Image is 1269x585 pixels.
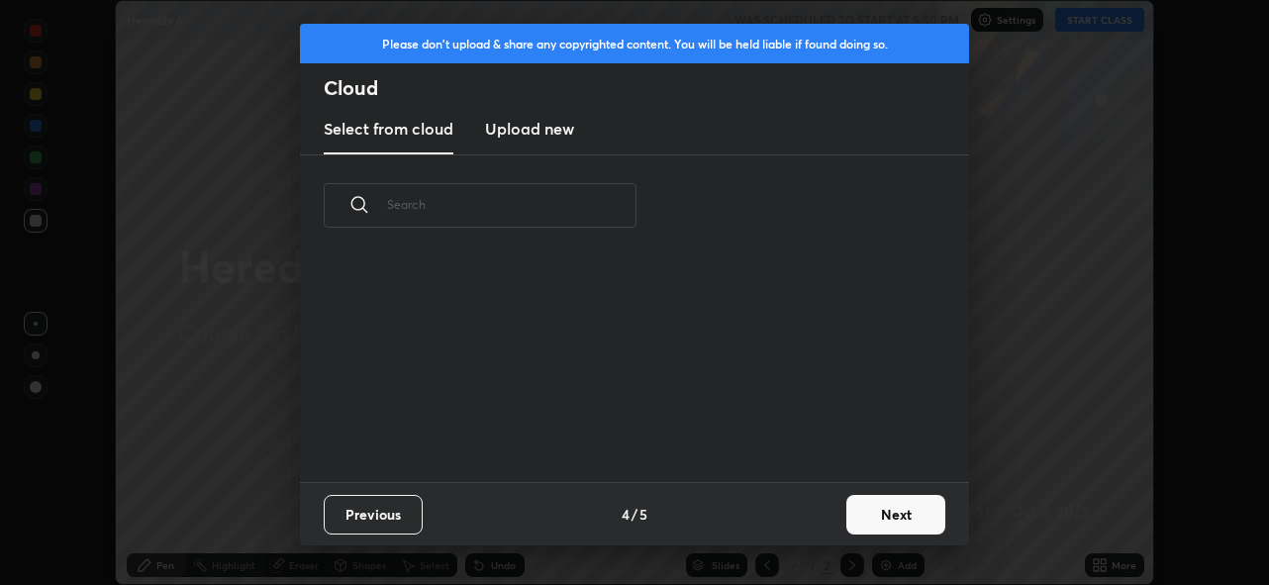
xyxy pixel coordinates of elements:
button: Next [846,495,945,535]
h4: 4 [622,504,630,525]
button: Previous [324,495,423,535]
h2: Cloud [324,75,969,101]
h3: Upload new [485,117,574,141]
div: Please don't upload & share any copyrighted content. You will be held liable if found doing so. [300,24,969,63]
h4: 5 [639,504,647,525]
h3: Select from cloud [324,117,453,141]
h4: / [632,504,637,525]
input: Search [387,162,636,246]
